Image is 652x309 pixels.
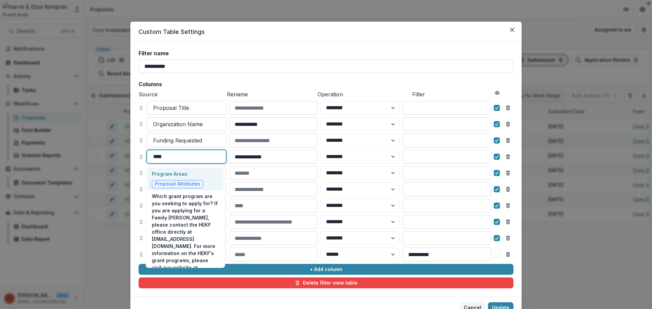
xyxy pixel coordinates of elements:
[155,181,200,187] span: Proposal Attributes
[139,90,224,98] p: Source
[139,277,513,288] button: Delete filter view table
[227,90,314,98] p: Rename
[507,24,518,35] button: Close
[503,168,513,178] button: Remove column
[152,193,219,278] p: Which grant program are you seeking to apply for? If you are applying for a Family [PERSON_NAME],...
[503,216,513,227] button: Remove column
[503,102,513,113] button: Remove column
[318,90,410,98] p: Operation
[503,233,513,244] button: Remove column
[503,151,513,162] button: Remove column
[503,119,513,130] button: Remove column
[503,200,513,211] button: Remove column
[152,170,203,177] p: Program Areas
[130,22,522,42] header: Custom Table Settings
[412,90,492,98] p: Filter
[139,264,513,275] button: + Add column
[139,50,509,57] label: Filter name
[139,81,513,88] h2: Columns
[503,135,513,146] button: Remove column
[503,249,513,260] button: Remove column
[503,184,513,195] button: Remove column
